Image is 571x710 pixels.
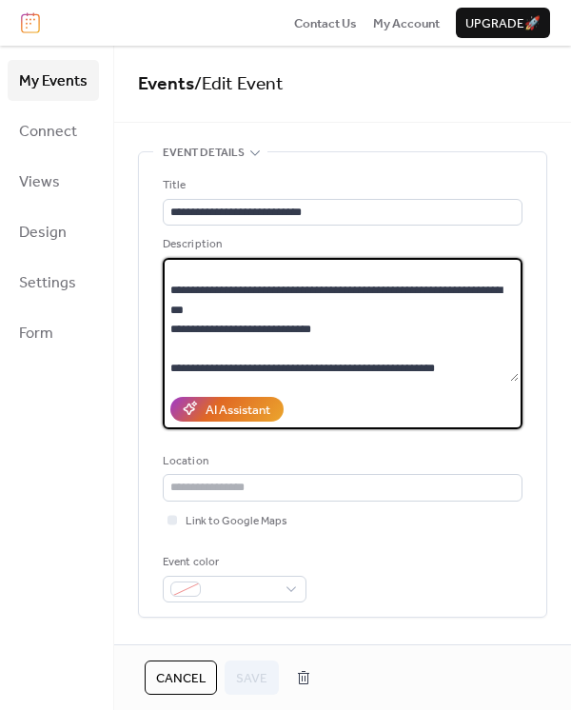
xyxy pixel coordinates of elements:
span: Date and time [163,641,244,660]
div: Event color [163,553,303,572]
div: Title [163,176,519,195]
div: Description [163,235,519,254]
span: My Events [19,67,88,96]
div: AI Assistant [206,401,270,420]
a: My Events [8,60,99,101]
span: Contact Us [294,14,357,33]
button: Upgrade🚀 [456,8,550,38]
span: Upgrade 🚀 [465,14,541,33]
span: Settings [19,268,76,298]
span: / Edit Event [194,67,284,102]
a: Form [8,312,99,353]
button: AI Assistant [170,397,284,422]
span: Event details [163,144,245,163]
span: Form [19,319,53,348]
span: Cancel [156,669,206,688]
div: Location [163,452,519,471]
a: Events [138,67,194,102]
span: Views [19,168,60,197]
a: Settings [8,262,99,303]
span: My Account [373,14,440,33]
span: Connect [19,117,77,147]
img: logo [21,12,40,33]
a: My Account [373,13,440,32]
button: Cancel [145,661,217,695]
a: Contact Us [294,13,357,32]
a: Views [8,161,99,202]
a: Connect [8,110,99,151]
span: Link to Google Maps [186,512,287,531]
span: Design [19,218,67,247]
a: Design [8,211,99,252]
